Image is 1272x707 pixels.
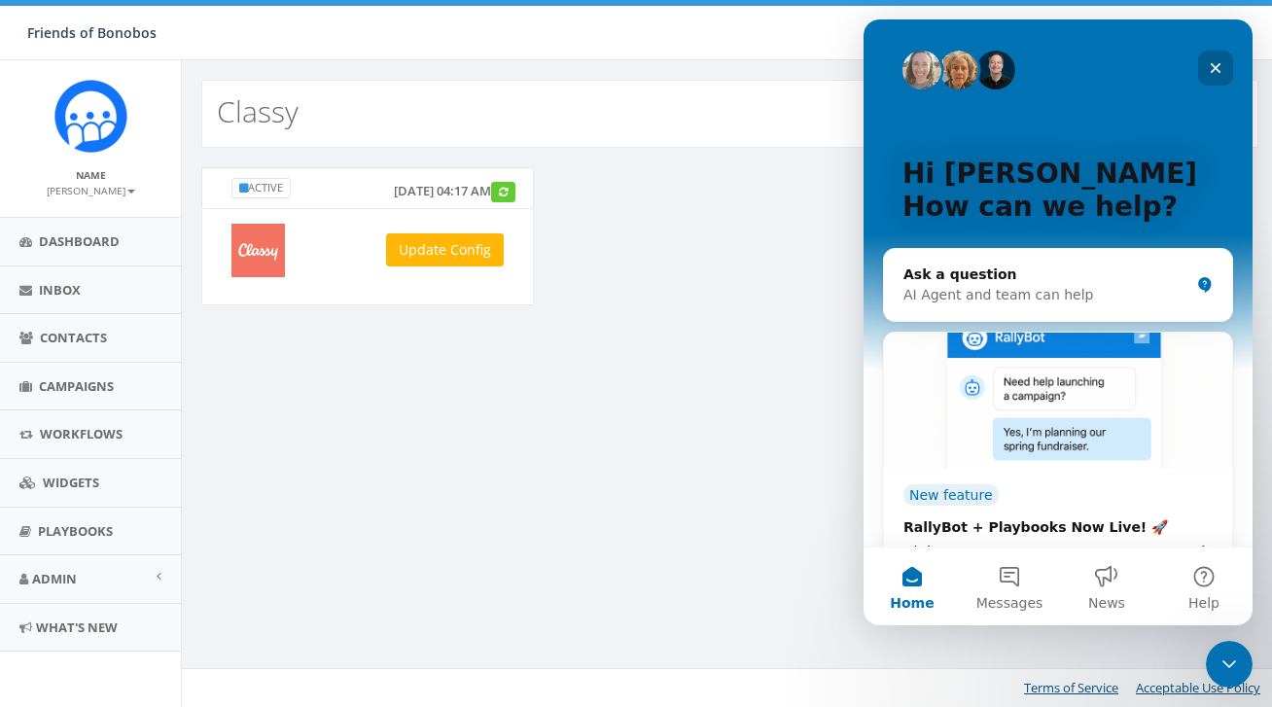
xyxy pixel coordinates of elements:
a: Active [231,178,291,198]
span: Push Contacts to Salesforce [491,182,515,199]
span: Playbooks [38,522,113,540]
span: Friends of Bonobos [27,23,157,42]
a: [PERSON_NAME] [47,181,135,198]
div: [DATE] 04:17 AM [378,178,523,202]
a: Acceptable Use Policy [1136,679,1260,696]
span: Contacts [40,329,107,346]
span: Workflows [40,425,123,442]
h2: Classy [217,95,299,127]
span: Admin [32,570,77,587]
img: classy logo [231,224,285,277]
span: What's New [36,619,118,636]
small: Name [76,168,106,182]
a: Terms of Service [1024,679,1118,696]
span: Campaigns [39,377,114,395]
span: Widgets [43,474,99,491]
span: Dashboard [39,232,120,250]
iframe: Intercom live chat [864,19,1253,625]
small: [PERSON_NAME] [47,184,135,197]
span: Inbox [39,281,81,299]
iframe: Intercom live chat [1206,641,1253,688]
img: Rally_Corp_Icon.png [54,80,127,153]
a: Update Config [386,233,504,266]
